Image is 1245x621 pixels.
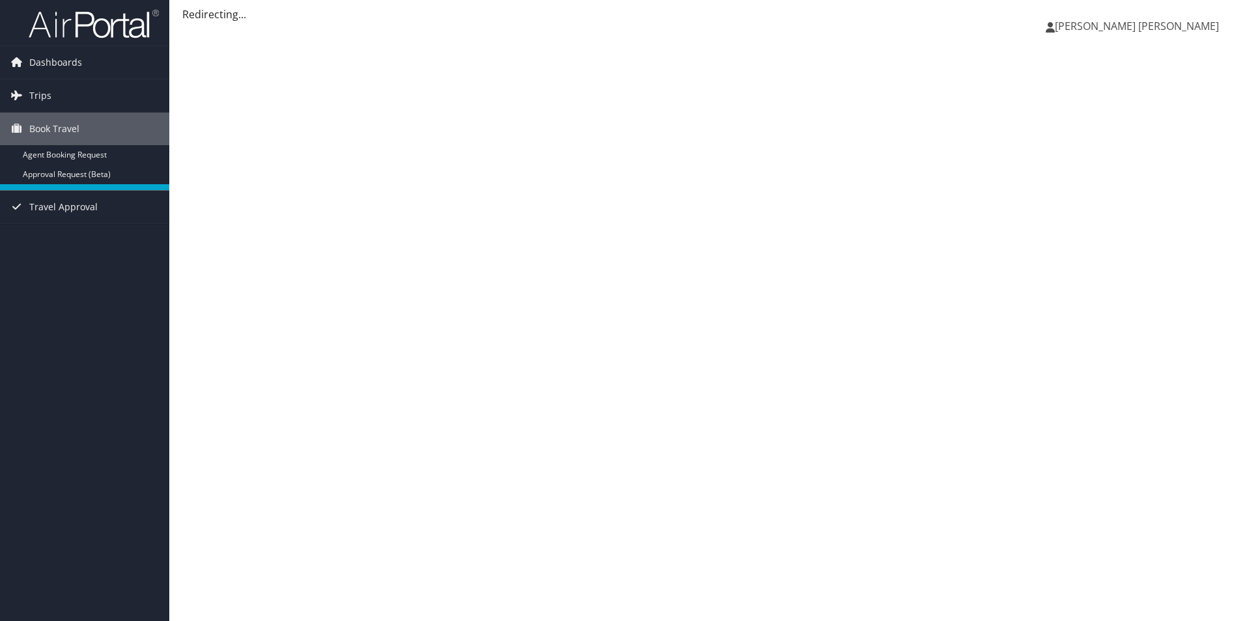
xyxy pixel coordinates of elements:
span: Dashboards [29,46,82,79]
span: Trips [29,79,51,112]
span: Book Travel [29,113,79,145]
a: [PERSON_NAME] [PERSON_NAME] [1046,7,1232,46]
div: Redirecting... [182,7,1232,22]
span: [PERSON_NAME] [PERSON_NAME] [1055,19,1219,33]
img: airportal-logo.png [29,8,159,39]
span: Travel Approval [29,191,98,223]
